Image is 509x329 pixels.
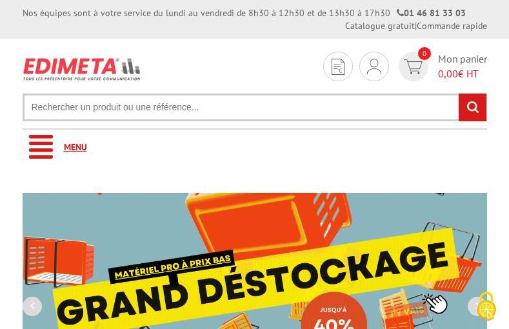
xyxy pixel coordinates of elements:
[470,290,503,323] img: Cookies (fenêtre modale)
[345,20,415,32] a: Catalogue gratuit
[418,47,431,60] span: 0
[395,52,487,81] a: devis rapide 0 Mon panier 0,00€ HT
[417,20,487,32] a: Commande rapide
[438,67,458,80] span: 0,00
[345,19,487,32] div: |
[23,52,142,86] img: Présentoir, panneau, stand - Edimeta - PLV, affichage, mobilier bureau, entreprise
[332,59,344,75] img: devis rapide
[23,94,487,121] input: Rechercher un produit ou une référence...
[404,59,423,74] img: devis rapide
[459,94,486,121] input: rechercher
[64,141,87,153] span: Menu
[397,7,466,19] strong: 01 46 81 33 03
[23,6,466,19] div: Nos équipes sont à votre service du lundi au vendredi de 8h30 à 12h30 et de 13h30 à 17h30
[464,285,509,329] button: Cookies (fenêtre modale)
[438,66,487,81] span: € HT
[23,130,487,165] a: Menu
[367,59,381,74] img: devis rapide
[438,52,487,81] span: Mon panier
